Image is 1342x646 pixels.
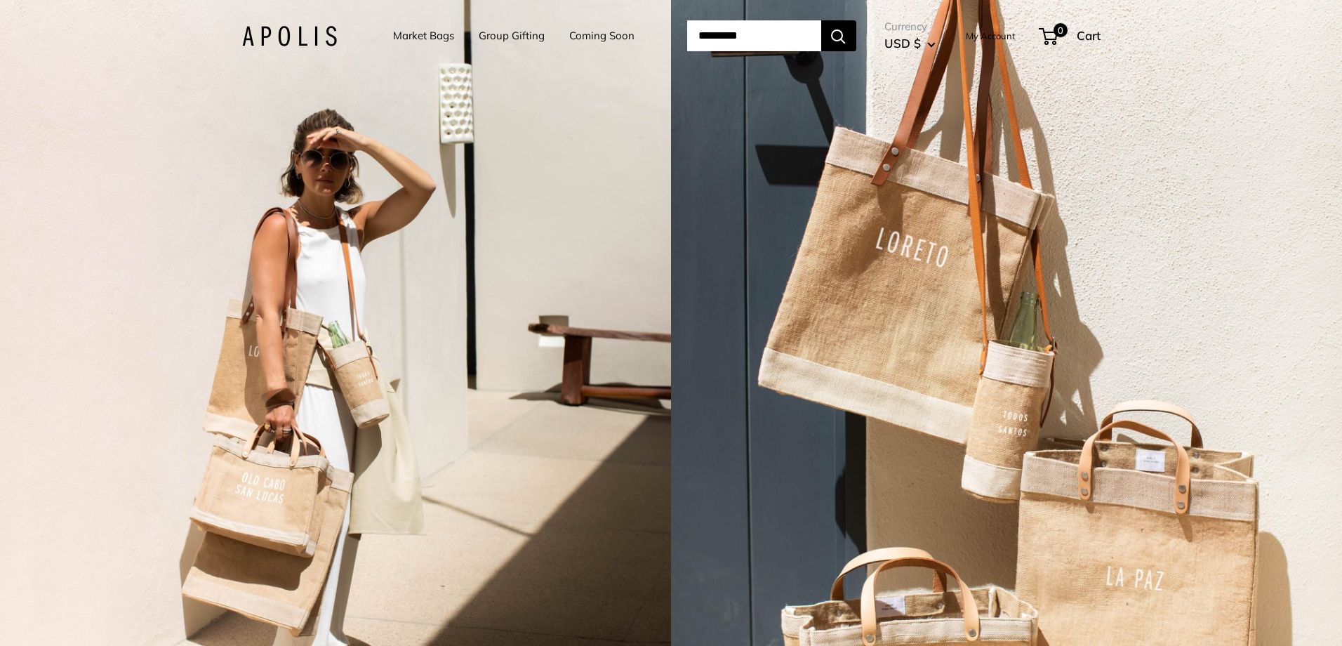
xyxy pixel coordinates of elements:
[569,26,635,46] a: Coming Soon
[884,17,936,37] span: Currency
[884,36,921,51] span: USD $
[966,27,1016,44] a: My Account
[687,20,821,51] input: Search...
[884,32,936,55] button: USD $
[242,26,337,46] img: Apolis
[1053,23,1067,37] span: 0
[821,20,856,51] button: Search
[1077,28,1101,43] span: Cart
[479,26,545,46] a: Group Gifting
[1040,25,1101,47] a: 0 Cart
[393,26,454,46] a: Market Bags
